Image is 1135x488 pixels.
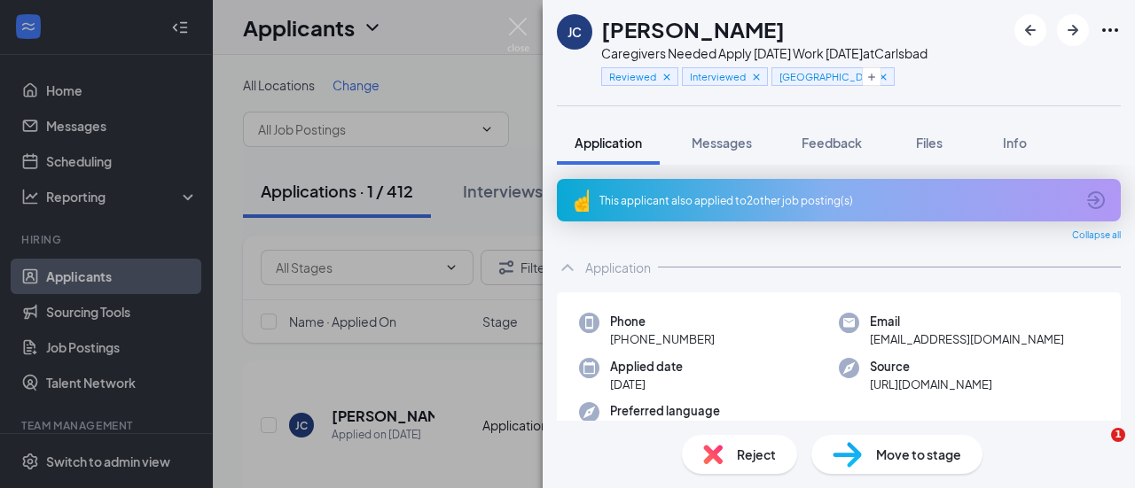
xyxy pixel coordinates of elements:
iframe: Intercom live chat [1075,428,1117,470]
span: Application [575,135,642,151]
button: Plus [862,67,881,86]
div: Caregivers Needed Apply [DATE] Work [DATE] at Carlsbad [601,44,928,62]
span: [PHONE_NUMBER] [610,330,715,348]
span: [DATE] [610,376,683,393]
div: This applicant also applied to 2 other job posting(s) [599,193,1075,208]
span: Move to stage [876,445,961,464]
span: [URL][DOMAIN_NAME] [870,376,992,393]
span: Preferred language [610,402,720,420]
span: Interviewed [690,69,746,84]
span: Source [870,358,992,376]
span: Reviewed [609,69,656,84]
svg: Ellipses [1100,19,1121,41]
button: ArrowRight [1057,14,1089,46]
button: ArrowLeftNew [1014,14,1046,46]
span: English [610,421,720,438]
svg: ArrowCircle [1085,190,1107,211]
svg: Plus [866,72,877,82]
h1: [PERSON_NAME] [601,14,785,44]
span: Files [916,135,943,151]
span: Collapse all [1072,229,1121,243]
svg: ChevronUp [557,257,578,278]
span: Info [1003,135,1027,151]
div: JC [567,23,582,41]
span: Email [870,313,1064,330]
span: Applied date [610,358,683,376]
span: Phone [610,313,715,330]
svg: ArrowLeftNew [1020,19,1041,41]
span: [GEOGRAPHIC_DATA] [779,69,873,84]
span: 1 [1111,428,1125,442]
svg: Cross [877,71,889,83]
div: Application [585,259,651,276]
span: Reject [737,445,776,464]
span: [EMAIL_ADDRESS][DOMAIN_NAME] [870,330,1064,348]
span: Feedback [802,135,862,151]
svg: Cross [750,71,763,83]
svg: ArrowRight [1062,19,1084,41]
svg: Cross [661,71,673,83]
span: Messages [692,135,752,151]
